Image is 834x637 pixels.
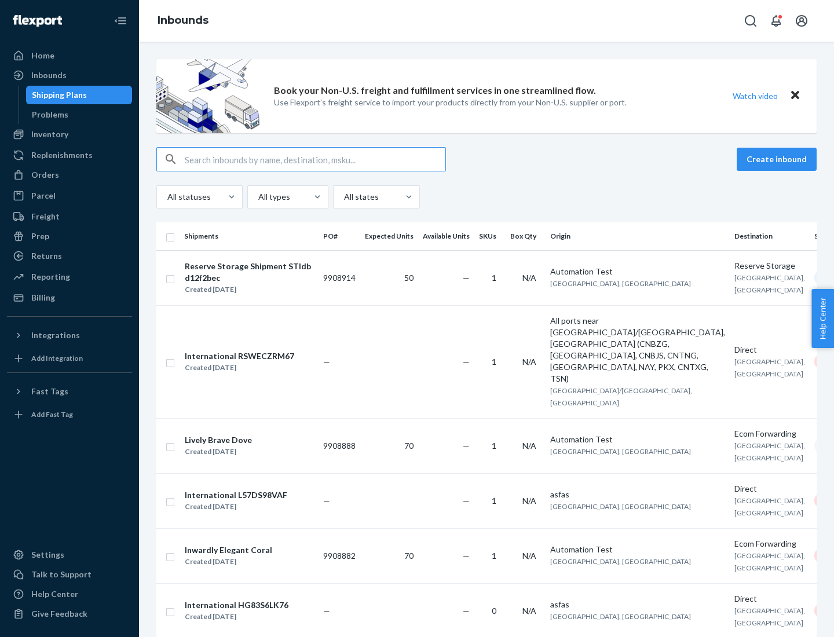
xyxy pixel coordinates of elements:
button: Help Center [811,289,834,348]
div: Returns [31,250,62,262]
div: Lively Brave Dove [185,434,252,446]
a: Problems [26,105,133,124]
a: Replenishments [7,146,132,164]
div: Integrations [31,330,80,341]
div: Shipping Plans [32,89,87,101]
a: Inbounds [158,14,209,27]
button: Close Navigation [109,9,132,32]
span: [GEOGRAPHIC_DATA], [GEOGRAPHIC_DATA] [550,502,691,511]
a: Returns [7,247,132,265]
th: Box Qty [506,222,546,250]
div: Direct [734,483,805,495]
span: [GEOGRAPHIC_DATA], [GEOGRAPHIC_DATA] [734,357,805,378]
span: N/A [522,357,536,367]
div: International HG83S6LK76 [185,599,288,611]
a: Settings [7,546,132,564]
a: Billing [7,288,132,307]
span: — [463,441,470,451]
span: N/A [522,441,536,451]
button: Create inbound [737,148,817,171]
button: Open account menu [790,9,813,32]
span: N/A [522,606,536,616]
button: Open notifications [765,9,788,32]
span: 1 [492,441,496,451]
div: Add Fast Tag [31,409,73,419]
div: Help Center [31,588,78,600]
div: Problems [32,109,68,120]
span: 1 [492,551,496,561]
a: Talk to Support [7,565,132,584]
div: Orders [31,169,59,181]
img: Flexport logo [13,15,62,27]
button: Integrations [7,326,132,345]
div: Inbounds [31,69,67,81]
span: 70 [404,551,414,561]
th: Available Units [418,222,474,250]
span: 50 [404,273,414,283]
button: Close [788,87,803,104]
div: Inventory [31,129,68,140]
div: Direct [734,593,805,605]
span: [GEOGRAPHIC_DATA], [GEOGRAPHIC_DATA] [734,551,805,572]
div: Parcel [31,190,56,202]
a: Prep [7,227,132,246]
input: Search inbounds by name, destination, msku... [185,148,445,171]
span: — [323,357,330,367]
div: Automation Test [550,266,725,277]
button: Open Search Box [739,9,762,32]
button: Fast Tags [7,382,132,401]
a: Inventory [7,125,132,144]
a: Parcel [7,186,132,205]
th: Origin [546,222,730,250]
div: International RSWECZRM67 [185,350,294,362]
div: Reserve Storage Shipment STIdbd12f2bec [185,261,313,284]
span: N/A [522,551,536,561]
span: [GEOGRAPHIC_DATA], [GEOGRAPHIC_DATA] [734,496,805,517]
div: Replenishments [31,149,93,161]
span: [GEOGRAPHIC_DATA]/[GEOGRAPHIC_DATA], [GEOGRAPHIC_DATA] [550,386,692,407]
span: [GEOGRAPHIC_DATA], [GEOGRAPHIC_DATA] [734,441,805,462]
a: Home [7,46,132,65]
div: Direct [734,344,805,356]
span: [GEOGRAPHIC_DATA], [GEOGRAPHIC_DATA] [550,557,691,566]
span: — [463,496,470,506]
a: Help Center [7,585,132,603]
td: 9908914 [319,250,360,305]
th: Shipments [180,222,319,250]
div: Home [31,50,54,61]
div: Created [DATE] [185,446,252,457]
a: Orders [7,166,132,184]
a: Freight [7,207,132,226]
input: All types [257,191,258,203]
div: Ecom Forwarding [734,428,805,440]
button: Watch video [725,87,785,104]
div: Add Integration [31,353,83,363]
span: — [463,273,470,283]
a: Reporting [7,268,132,286]
span: — [463,606,470,616]
div: Created [DATE] [185,284,313,295]
td: 9908882 [319,528,360,583]
div: International L57DS98VAF [185,489,287,501]
div: Reserve Storage [734,260,805,272]
div: All ports near [GEOGRAPHIC_DATA]/[GEOGRAPHIC_DATA], [GEOGRAPHIC_DATA] (CNBZG, [GEOGRAPHIC_DATA], ... [550,315,725,385]
div: Created [DATE] [185,362,294,374]
a: Shipping Plans [26,86,133,104]
div: Fast Tags [31,386,68,397]
div: Talk to Support [31,569,92,580]
span: [GEOGRAPHIC_DATA], [GEOGRAPHIC_DATA] [734,273,805,294]
th: SKUs [474,222,506,250]
a: Add Fast Tag [7,405,132,424]
span: N/A [522,496,536,506]
div: Prep [31,230,49,242]
span: [GEOGRAPHIC_DATA], [GEOGRAPHIC_DATA] [550,279,691,288]
span: 0 [492,606,496,616]
span: N/A [522,273,536,283]
span: — [463,357,470,367]
div: Settings [31,549,64,561]
a: Add Integration [7,349,132,368]
span: [GEOGRAPHIC_DATA], [GEOGRAPHIC_DATA] [550,612,691,621]
div: Inwardly Elegant Coral [185,544,272,556]
div: Created [DATE] [185,501,287,512]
